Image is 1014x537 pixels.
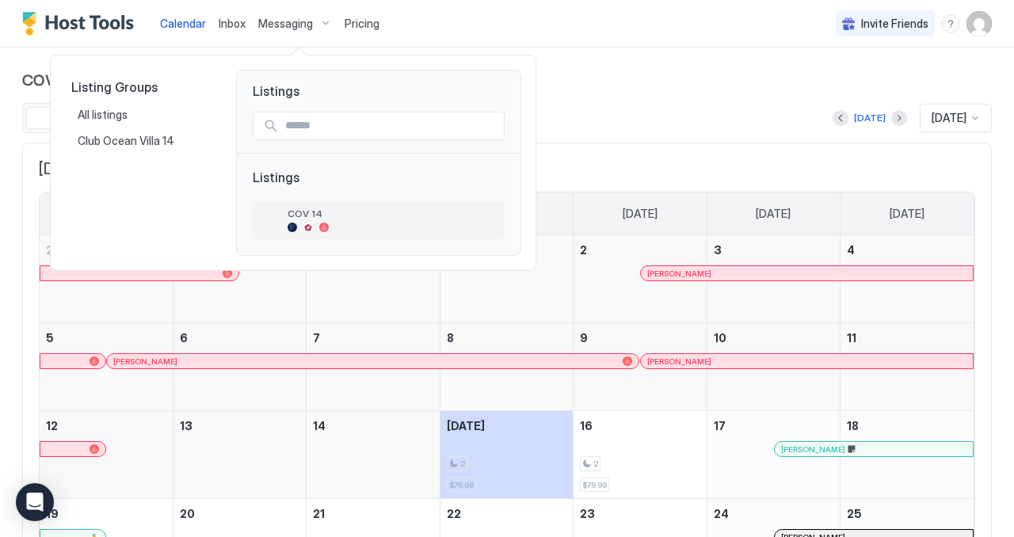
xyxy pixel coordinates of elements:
[279,112,504,139] input: Input Field
[78,134,177,148] span: Club Ocean Villa 14
[259,208,284,233] div: listing image
[78,108,130,122] span: All listings
[253,169,505,201] span: Listings
[288,208,498,219] span: COV 14
[237,70,520,99] span: Listings
[16,483,54,521] div: Open Intercom Messenger
[71,79,211,95] span: Listing Groups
